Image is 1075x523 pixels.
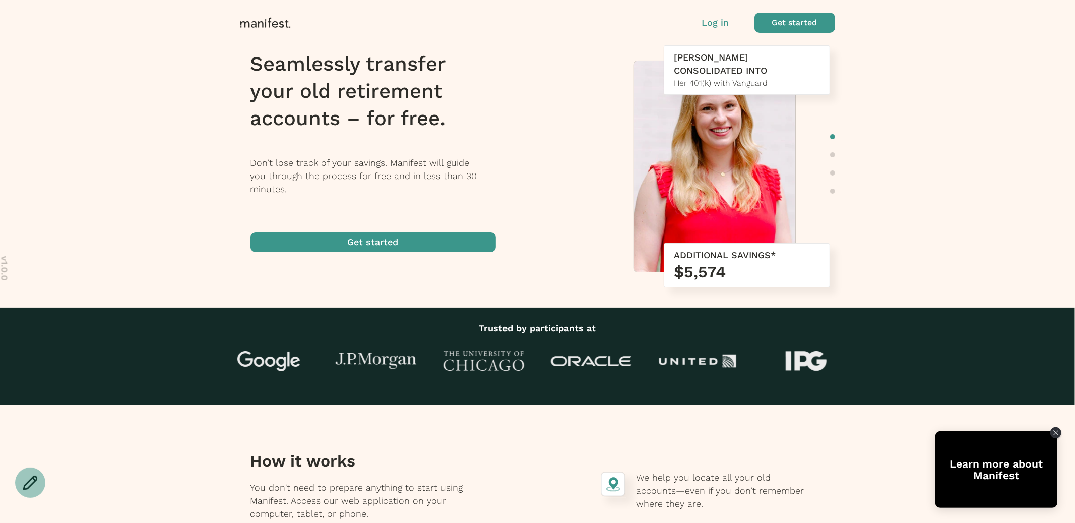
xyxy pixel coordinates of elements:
[935,431,1057,508] div: Open Tolstoy
[444,351,524,371] img: University of Chicago
[674,77,819,89] div: Her 401(k) with Vanguard
[250,50,509,132] h1: Seamlessly transfer your old retirement accounts – for free.
[674,262,819,282] h3: $5,574
[250,156,509,196] p: Don’t lose track of your savings. Manifest will guide you through the process for free and in les...
[754,13,835,33] button: Get started
[935,431,1057,508] div: Tolstoy bubble widget
[935,431,1057,508] div: Open Tolstoy widget
[935,458,1057,481] div: Learn more about Manifest
[674,51,819,77] div: [PERSON_NAME] CONSOLIDATED INTO
[702,16,729,29] button: Log in
[250,451,476,471] h3: How it works
[228,351,309,371] img: Google
[634,61,795,277] img: Meredith
[551,356,631,367] img: Oracle
[1050,427,1061,438] div: Close Tolstoy widget
[674,249,819,262] div: ADDITIONAL SAVINGS*
[250,232,496,252] button: Get started
[336,353,416,370] img: J.P Morgan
